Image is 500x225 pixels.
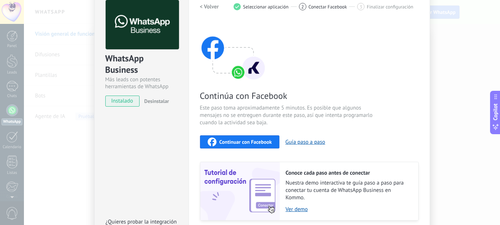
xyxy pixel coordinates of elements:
span: Nuestra demo interactiva te guía paso a paso para conectar tu cuenta de WhatsApp Business en Kommo. [286,179,411,201]
span: Conectar Facebook [309,4,347,10]
span: Este paso toma aproximadamente 5 minutos. Es posible que algunos mensajes no se entreguen durante... [200,104,375,126]
button: Desinstalar [141,96,169,107]
h2: Conoce cada paso antes de conectar [286,169,411,176]
span: instalado [106,96,139,107]
span: 2 [301,4,304,10]
span: Desinstalar [144,98,169,104]
a: Ver demo [286,206,411,213]
span: 3 [360,4,362,10]
span: Finalizar configuración [367,4,413,10]
span: Continúa con Facebook [200,90,375,101]
div: WhatsApp Business [105,53,178,76]
span: Seleccionar aplicación [243,4,289,10]
div: Más leads con potentes herramientas de WhatsApp [105,76,178,90]
span: Continuar con Facebook [219,139,272,144]
img: connect with facebook [200,22,266,81]
button: Guía paso a paso [285,139,325,146]
button: Continuar con Facebook [200,135,280,149]
h2: < Volver [200,3,219,10]
span: Copilot [492,104,499,121]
